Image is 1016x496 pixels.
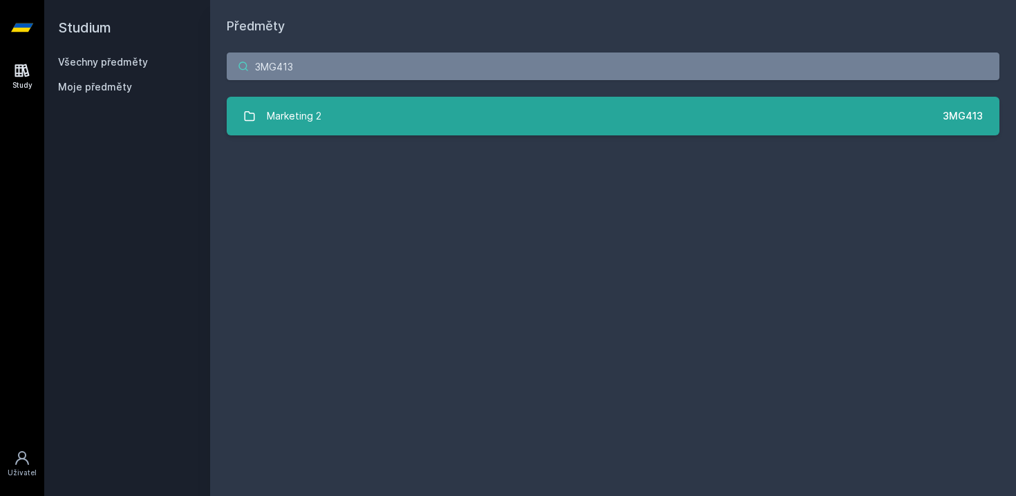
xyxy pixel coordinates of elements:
div: 3MG413 [943,109,983,123]
input: Název nebo ident předmětu… [227,53,999,80]
div: Uživatel [8,468,37,478]
a: Marketing 2 3MG413 [227,97,999,135]
a: Study [3,55,41,97]
span: Moje předměty [58,80,132,94]
h1: Předměty [227,17,999,36]
a: Uživatel [3,443,41,485]
a: Všechny předměty [58,56,148,68]
div: Marketing 2 [267,102,321,130]
div: Study [12,80,32,90]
